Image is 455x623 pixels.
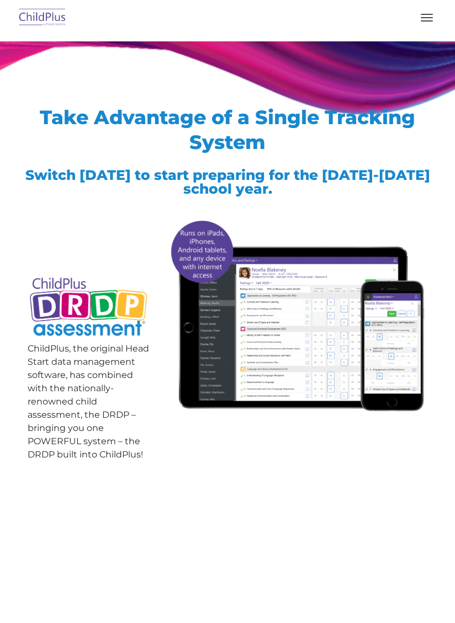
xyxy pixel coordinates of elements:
[166,215,427,416] img: All-devices
[17,5,68,31] img: ChildPlus by Procare Solutions
[28,270,150,345] img: Copyright - DRDP Logo
[25,167,430,197] span: Switch [DATE] to start preparing for the [DATE]-[DATE] school year.
[28,343,149,460] span: ChildPlus, the original Head Start data management software, has combined with the nationally-ren...
[40,105,415,154] span: Take Advantage of a Single Tracking System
